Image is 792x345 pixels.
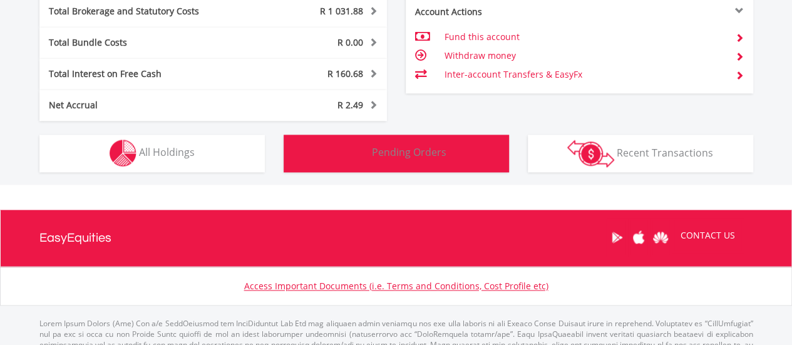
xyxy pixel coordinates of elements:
div: Total Bundle Costs [39,36,242,49]
div: Account Actions [406,6,580,18]
span: R 1 031.88 [320,5,363,17]
button: Recent Transactions [528,135,753,172]
div: Total Brokerage and Statutory Costs [39,5,242,18]
td: Withdraw money [444,46,725,65]
a: CONTACT US [672,218,744,253]
a: Google Play [606,218,628,257]
div: Total Interest on Free Cash [39,68,242,80]
img: pending_instructions-wht.png [346,140,369,167]
a: EasyEquities [39,210,111,266]
img: holdings-wht.png [110,140,136,167]
span: R 0.00 [337,36,363,48]
span: R 160.68 [327,68,363,80]
img: transactions-zar-wht.png [567,140,614,167]
span: All Holdings [139,145,195,159]
a: Apple [628,218,650,257]
button: All Holdings [39,135,265,172]
div: Net Accrual [39,99,242,111]
span: Pending Orders [372,145,446,159]
a: Huawei [650,218,672,257]
td: Inter-account Transfers & EasyFx [444,65,725,84]
button: Pending Orders [284,135,509,172]
span: Recent Transactions [617,145,713,159]
td: Fund this account [444,28,725,46]
span: R 2.49 [337,99,363,111]
a: Access Important Documents (i.e. Terms and Conditions, Cost Profile etc) [244,280,548,292]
